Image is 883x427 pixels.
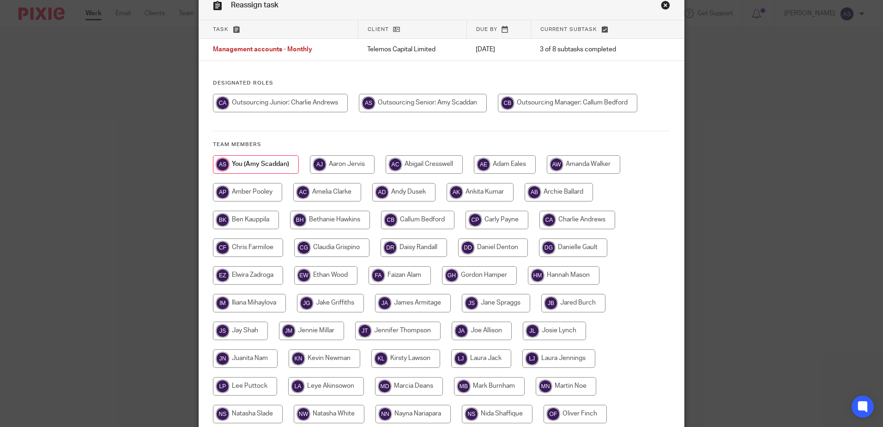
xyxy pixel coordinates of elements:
span: Client [368,27,389,32]
td: 3 of 8 subtasks completed [531,39,649,61]
h4: Team members [213,141,670,148]
p: Telemos Capital Limited [367,45,457,54]
span: Reassign task [231,1,278,9]
a: Close this dialog window [661,0,670,13]
p: [DATE] [476,45,521,54]
h4: Designated Roles [213,79,670,87]
span: Due by [476,27,497,32]
span: Current subtask [540,27,597,32]
span: Management accounts - Monthly [213,47,312,53]
span: Task [213,27,229,32]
